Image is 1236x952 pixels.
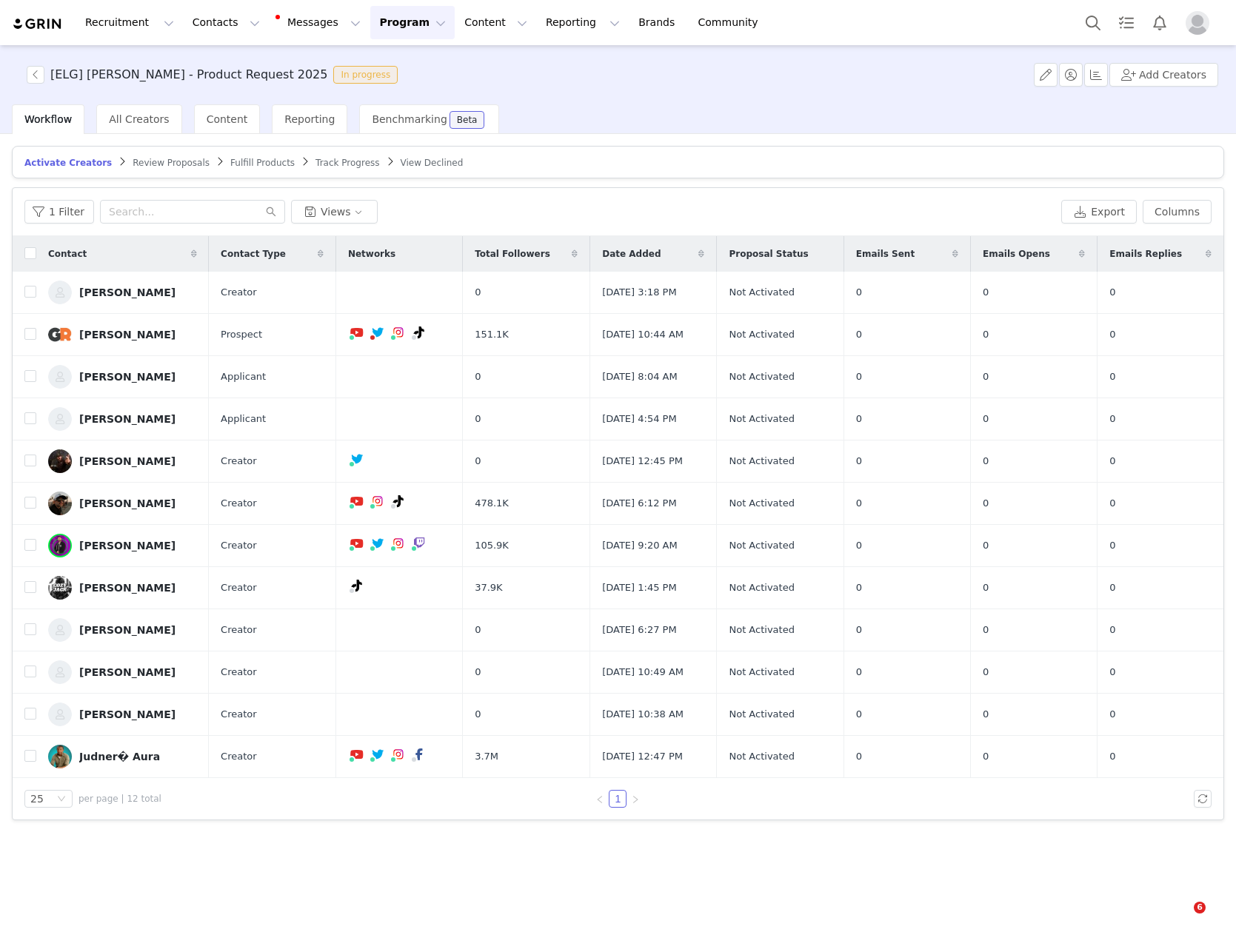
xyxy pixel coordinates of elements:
[983,496,989,511] span: 0
[230,158,295,168] span: Fulfill Products
[1143,200,1212,224] button: Columns
[475,496,509,511] span: 478.1K
[983,247,1050,261] span: Emails Opens
[983,454,989,469] span: 0
[48,618,197,642] a: [PERSON_NAME]
[595,795,604,804] i: icon: left
[729,454,794,469] span: Not Activated
[48,576,197,600] a: [PERSON_NAME]
[609,791,626,807] a: 1
[48,660,197,684] a: [PERSON_NAME]
[48,534,197,557] a: [PERSON_NAME]
[270,6,370,39] button: Messages
[983,580,989,595] span: 0
[1163,902,1199,937] iframe: Intercom live chat
[1061,200,1137,224] button: Export
[333,66,398,84] span: In progress
[475,454,481,469] span: 0
[475,412,481,426] span: 0
[48,323,197,346] a: [PERSON_NAME]
[24,113,72,125] span: Workflow
[79,708,176,720] div: [PERSON_NAME]
[856,496,862,511] span: 0
[48,323,72,346] img: 40275ab0-d7eb-49ff-ae8c-927aa3f9a4df.jpg
[602,285,676,300] span: [DATE] 3:18 PM
[221,496,257,511] span: Creator
[475,665,481,680] span: 0
[602,665,684,680] span: [DATE] 10:49 AM
[602,749,683,764] span: [DATE] 12:47 PM
[48,745,72,768] img: c13314ec-0edb-4dc1-b088-e74972bc34ce.jpg
[602,538,678,553] span: [DATE] 9:20 AM
[1194,902,1206,914] span: 6
[48,365,197,389] a: [PERSON_NAME]
[983,285,989,300] span: 0
[48,492,72,515] img: 6ab4d4d0-f3f9-4f44-90bc-1f51cb673d6a.jpg
[602,412,676,426] span: [DATE] 4:54 PM
[729,285,794,300] span: Not Activated
[729,580,794,595] span: Not Activated
[392,537,404,549] img: instagram.svg
[372,495,384,507] img: instagram.svg
[221,247,286,261] span: Contact Type
[48,407,72,431] img: f598a640-a44e-4cfe-bd7b-93e7bfc7ab37--s.jpg
[475,580,502,595] span: 37.9K
[983,707,989,722] span: 0
[48,247,87,261] span: Contact
[50,66,327,84] h3: [ELG] [PERSON_NAME] - Product Request 2025
[48,534,72,557] img: 18e76ed6-555b-461e-9702-0cea06162a85.jpg
[729,623,794,637] span: Not Activated
[1143,6,1176,39] button: Notifications
[609,790,627,808] li: 1
[856,327,862,342] span: 0
[78,792,161,805] span: per page | 12 total
[48,281,197,304] a: [PERSON_NAME]
[602,580,676,595] span: [DATE] 1:45 PM
[109,113,169,125] span: All Creators
[79,624,176,636] div: [PERSON_NAME]
[856,412,862,426] span: 0
[729,412,794,426] span: Not Activated
[221,580,257,595] span: Creator
[983,623,989,637] span: 0
[856,580,862,595] span: 0
[591,790,609,808] li: Previous Page
[221,369,266,384] span: Applicant
[1186,11,1209,35] img: placeholder-profile.jpg
[372,113,447,125] span: Benchmarking
[392,326,404,338] img: instagram.svg
[629,6,688,39] a: Brands
[729,749,794,764] span: Not Activated
[48,703,72,726] img: 60e61140-72ad-496e-a4d7-243e392064ac--s.jpg
[602,707,684,722] span: [DATE] 10:38 AM
[12,17,64,31] img: grin logo
[729,247,808,261] span: Proposal Status
[602,623,676,637] span: [DATE] 6:27 PM
[856,665,862,680] span: 0
[79,540,176,552] div: [PERSON_NAME]
[983,369,989,384] span: 0
[221,707,257,722] span: Creator
[856,538,862,553] span: 0
[475,247,550,261] span: Total Followers
[284,113,335,125] span: Reporting
[1109,63,1218,87] button: Add Creators
[475,369,481,384] span: 0
[1110,6,1143,39] a: Tasks
[475,285,481,300] span: 0
[475,538,509,553] span: 105.9K
[48,660,72,684] img: 0cb4fefa-c5d2-4b59-bc0e-4a6cd533e47b--s.jpg
[983,538,989,553] span: 0
[27,66,404,84] span: [object Object]
[631,795,640,804] i: icon: right
[48,703,197,726] a: [PERSON_NAME]
[1109,247,1182,261] span: Emails Replies
[729,707,794,722] span: Not Activated
[627,790,644,808] li: Next Page
[983,749,989,764] span: 0
[475,327,509,342] span: 151.1K
[602,454,683,469] span: [DATE] 12:45 PM
[24,200,94,224] button: 1 Filter
[184,6,269,39] button: Contacts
